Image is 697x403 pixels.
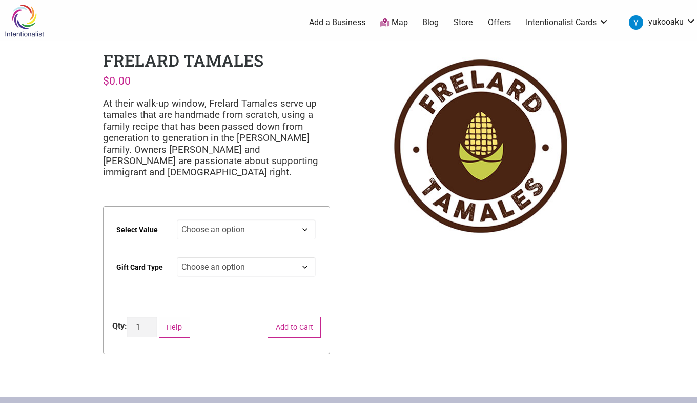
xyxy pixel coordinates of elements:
[116,256,163,279] label: Gift Card Type
[526,17,609,28] a: Intentionalist Cards
[380,17,408,29] a: Map
[309,17,365,28] a: Add a Business
[103,98,330,178] p: At their walk-up window, Frelard Tamales serve up tamales that are handmade from scratch, using a...
[268,317,321,338] button: Add to Cart
[112,320,127,332] div: Qty:
[103,49,263,71] h1: Frelard Tamales
[488,17,511,28] a: Offers
[454,17,473,28] a: Store
[367,49,594,243] img: Frelard Tamales logo
[159,317,190,338] button: Help
[624,13,696,32] a: yukooaku
[103,74,109,87] span: $
[422,17,439,28] a: Blog
[127,317,157,337] input: Product quantity
[103,74,131,87] bdi: 0.00
[116,218,158,241] label: Select Value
